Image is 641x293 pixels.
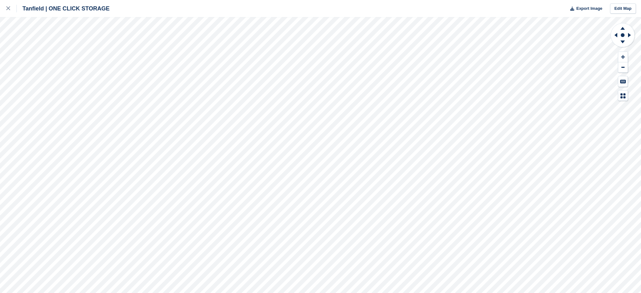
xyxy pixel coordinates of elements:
button: Zoom In [618,52,628,62]
button: Zoom Out [618,62,628,73]
button: Keyboard Shortcuts [618,76,628,87]
div: Tanfield | ONE CLICK STORAGE [17,5,109,12]
a: Edit Map [610,3,636,14]
span: Export Image [576,5,602,12]
button: Map Legend [618,90,628,101]
button: Export Image [566,3,602,14]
